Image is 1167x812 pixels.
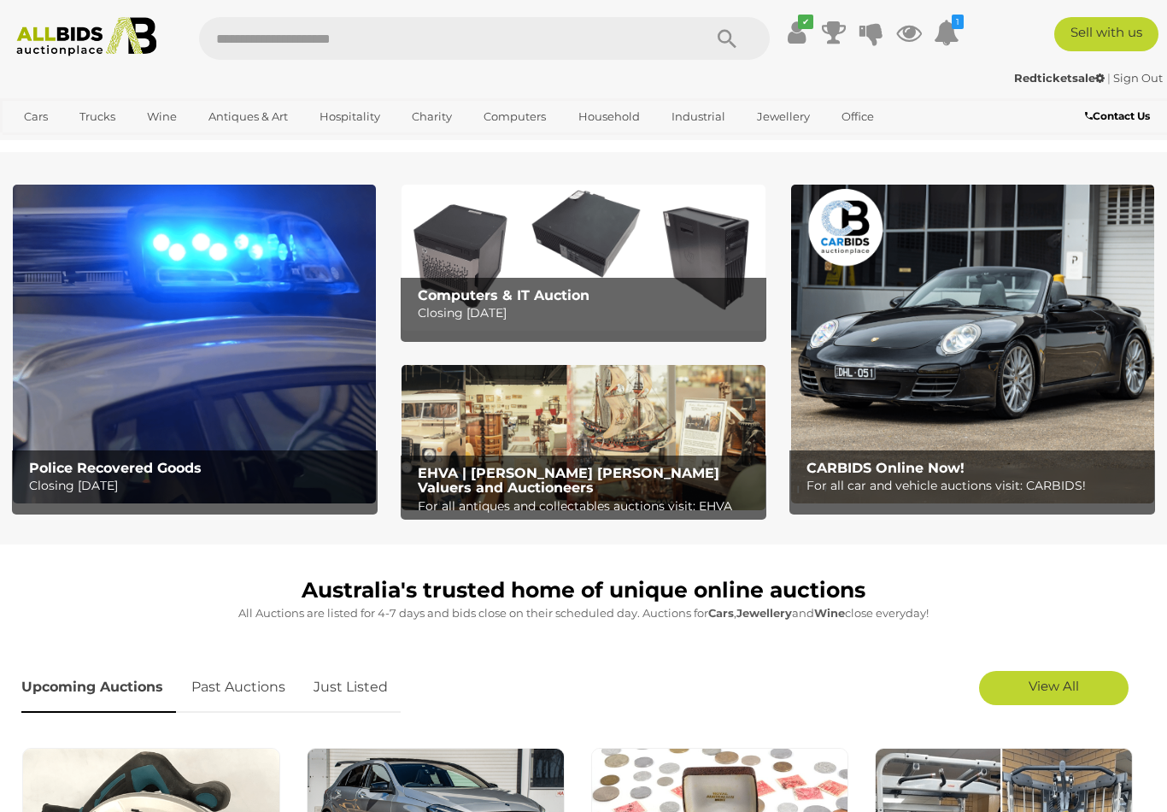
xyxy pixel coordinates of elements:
a: Industrial [660,103,736,131]
a: Sign Out [1113,71,1163,85]
a: Household [567,103,651,131]
a: Jewellery [746,103,821,131]
p: All Auctions are listed for 4-7 days and bids close on their scheduled day. Auctions for , and cl... [21,603,1146,623]
button: Search [684,17,770,60]
h1: Australia's trusted home of unique online auctions [21,579,1146,603]
a: Just Listed [301,662,401,713]
b: CARBIDS Online Now! [806,460,965,476]
p: For all car and vehicle auctions visit: CARBIDS! [806,475,1146,497]
i: 1 [952,15,964,29]
a: Hospitality [308,103,391,131]
p: For all antiques and collectables auctions visit: EHVA [418,496,758,517]
a: Computers [472,103,557,131]
span: | [1107,71,1111,85]
span: View All [1029,678,1079,694]
a: Contact Us [1085,107,1154,126]
b: Police Recovered Goods [29,460,202,476]
strong: Redticketsale [1014,71,1105,85]
a: Cars [13,103,59,131]
a: Office [830,103,885,131]
a: View All [979,671,1129,705]
a: Charity [401,103,463,131]
a: Sell with us [1054,17,1158,51]
strong: Cars [708,606,734,620]
a: Police Recovered Goods Police Recovered Goods Closing [DATE] [13,185,376,503]
b: Computers & IT Auction [418,287,589,303]
a: CARBIDS Online Now! CARBIDS Online Now! For all car and vehicle auctions visit: CARBIDS! [791,185,1154,503]
strong: Wine [814,606,845,620]
a: Antiques & Art [197,103,299,131]
img: Allbids.com.au [9,17,164,56]
img: Computers & IT Auction [402,185,765,330]
img: CARBIDS Online Now! [791,185,1154,503]
p: Closing [DATE] [418,303,758,324]
a: Redticketsale [1014,71,1107,85]
b: EHVA | [PERSON_NAME] [PERSON_NAME] Valuers and Auctioneers [418,465,719,497]
a: Past Auctions [179,662,298,713]
strong: Jewellery [736,606,792,620]
a: EHVA | Evans Hastings Valuers and Auctioneers EHVA | [PERSON_NAME] [PERSON_NAME] Valuers and Auct... [402,365,765,510]
i: ✔ [798,15,813,29]
img: EHVA | Evans Hastings Valuers and Auctioneers [402,365,765,510]
a: Sports [13,131,70,159]
a: Computers & IT Auction Computers & IT Auction Closing [DATE] [402,185,765,330]
a: 1 [934,17,959,48]
a: [GEOGRAPHIC_DATA] [79,131,223,159]
a: ✔ [783,17,809,48]
b: Contact Us [1085,109,1150,122]
a: Upcoming Auctions [21,662,176,713]
img: Police Recovered Goods [13,185,376,503]
a: Wine [136,103,188,131]
p: Closing [DATE] [29,475,369,497]
a: Trucks [68,103,126,131]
